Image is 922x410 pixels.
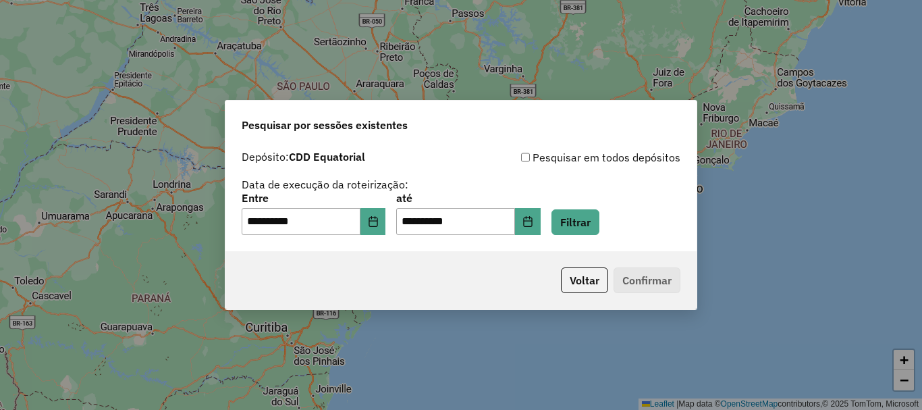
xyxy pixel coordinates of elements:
[561,267,608,293] button: Voltar
[360,208,386,235] button: Choose Date
[242,149,365,165] label: Depósito:
[396,190,540,206] label: até
[551,209,599,235] button: Filtrar
[242,117,408,133] span: Pesquisar por sessões existentes
[461,149,680,165] div: Pesquisar em todos depósitos
[242,190,385,206] label: Entre
[515,208,541,235] button: Choose Date
[242,176,408,193] label: Data de execução da roteirização:
[289,150,365,163] strong: CDD Equatorial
